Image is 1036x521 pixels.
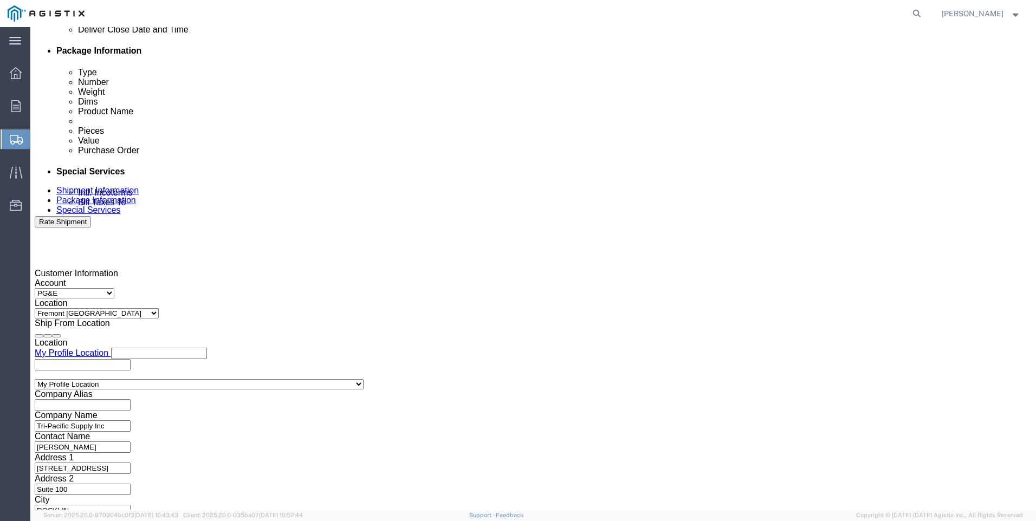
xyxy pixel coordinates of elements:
a: Support [469,512,496,518]
span: Sharay Galdeira [942,8,1003,19]
span: Client: 2025.20.0-035ba07 [183,512,303,518]
button: [PERSON_NAME] [941,7,1021,20]
a: Feedback [496,512,523,518]
iframe: FS Legacy Container [30,27,1036,510]
span: Server: 2025.20.0-970904bc0f3 [43,512,178,518]
span: [DATE] 10:43:43 [134,512,178,518]
span: Copyright © [DATE]-[DATE] Agistix Inc., All Rights Reserved [856,511,1023,520]
img: logo [8,5,85,22]
span: [DATE] 10:52:44 [259,512,303,518]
